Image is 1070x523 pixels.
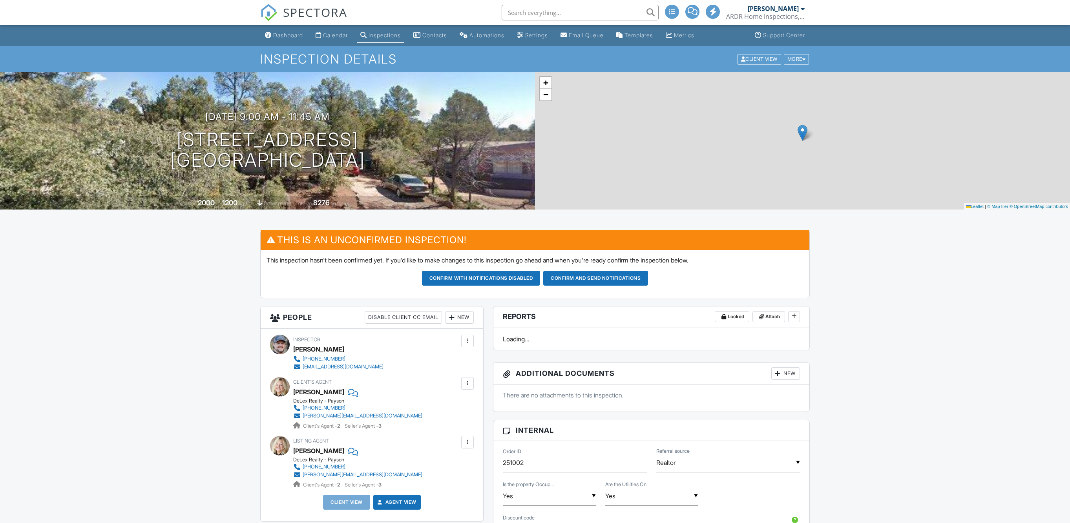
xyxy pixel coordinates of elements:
div: 2000 [198,199,215,207]
span: Listing Agent [293,438,329,444]
div: [PHONE_NUMBER] [303,405,345,411]
div: [PERSON_NAME][EMAIL_ADDRESS][DOMAIN_NAME] [303,413,422,419]
div: Automations [469,32,504,38]
input: Search everything... [502,5,659,20]
span: + [543,78,548,87]
div: Metrics [674,32,694,38]
strong: 3 [378,423,382,429]
span: Client's Agent - [303,423,341,429]
div: [PERSON_NAME] [748,5,799,13]
span: Client's Agent [293,379,332,385]
div: 8276 [313,199,330,207]
a: [PHONE_NUMBER] [293,355,383,363]
div: [PERSON_NAME][EMAIL_ADDRESS][DOMAIN_NAME] [303,472,422,478]
span: Client's Agent - [303,482,341,488]
h3: [DATE] 9:00 am - 11:45 am [205,111,330,122]
h1: [STREET_ADDRESS] [GEOGRAPHIC_DATA] [170,129,365,171]
a: Contacts [410,28,450,43]
a: Email Queue [557,28,607,43]
a: Dashboard [262,28,306,43]
a: [PHONE_NUMBER] [293,404,422,412]
label: Are the Utilities On [605,481,646,488]
label: Order ID [503,448,521,455]
h3: Internal [493,420,809,441]
div: 1200 [222,199,237,207]
p: This inspection hasn't been confirmed yet. If you'd like to make changes to this inspection go ah... [267,256,803,264]
span: SPECTORA [283,4,347,20]
div: [EMAIL_ADDRESS][DOMAIN_NAME] [303,364,383,370]
div: [PERSON_NAME] [293,343,344,355]
div: [PHONE_NUMBER] [303,464,345,470]
a: Support Center [752,28,808,43]
div: ARDR Home Inspections, LLC. [726,13,805,20]
div: Contacts [422,32,447,38]
a: [PERSON_NAME] [293,386,344,398]
a: Metrics [663,28,698,43]
div: DeLex Realty - Payson [293,457,429,463]
a: Zoom in [540,77,551,89]
div: Disable Client CC Email [365,311,442,324]
label: Is the property Occupied? [503,481,554,488]
a: Inspections [357,28,404,43]
h3: This is an Unconfirmed Inspection! [261,230,809,250]
a: [PERSON_NAME][EMAIL_ADDRESS][DOMAIN_NAME] [293,471,422,479]
p: There are no attachments to this inspection. [503,391,800,399]
a: Leaflet [966,204,984,209]
span: sq.ft. [331,200,341,206]
span: crawlspace [264,200,288,206]
a: [EMAIL_ADDRESS][DOMAIN_NAME] [293,363,383,371]
a: Automations (Advanced) [456,28,508,43]
h1: Inspection Details [260,52,810,66]
div: Support Center [763,32,805,38]
span: Inspector [293,337,320,343]
div: Inspections [369,32,401,38]
span: Lot Size [296,200,312,206]
a: [PHONE_NUMBER] [293,463,422,471]
a: Agent View [376,498,416,506]
a: © MapTiler [987,204,1008,209]
a: [PERSON_NAME][EMAIL_ADDRESS][DOMAIN_NAME] [293,412,422,420]
a: © OpenStreetMap contributors [1010,204,1068,209]
div: Email Queue [569,32,604,38]
a: [PERSON_NAME] [293,445,344,457]
a: Calendar [312,28,351,43]
span: sq. ft. [239,200,250,206]
button: Confirm and send notifications [543,271,648,286]
button: Confirm with notifications disabled [422,271,540,286]
a: Settings [514,28,551,43]
div: DeLex Realty - Payson [293,398,429,404]
div: Settings [525,32,548,38]
div: New [445,311,474,324]
img: The Best Home Inspection Software - Spectora [260,4,278,21]
div: [PHONE_NUMBER] [303,356,345,362]
a: SPECTORA [260,11,347,27]
div: Templates [624,32,653,38]
div: New [771,367,800,380]
a: Client View [737,56,783,62]
div: Calendar [323,32,348,38]
label: Referral source [656,448,690,455]
span: Seller's Agent - [345,423,382,429]
span: − [543,89,548,99]
div: Dashboard [273,32,303,38]
a: Zoom out [540,89,551,100]
h3: People [261,306,483,329]
strong: 2 [337,423,340,429]
div: Client View [738,54,781,64]
span: Built [188,200,197,206]
div: More [784,54,809,64]
label: Discount code [503,514,535,521]
span: | [985,204,986,209]
span: Seller's Agent - [345,482,382,488]
img: Marker [798,125,807,141]
h3: Additional Documents [493,363,809,385]
a: Templates [613,28,656,43]
strong: 2 [337,482,340,488]
strong: 3 [378,482,382,488]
